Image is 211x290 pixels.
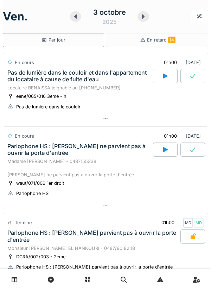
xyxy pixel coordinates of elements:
div: Parlophone HS : [PERSON_NAME] parvient pas à ouvrir la porte d'entrée [16,264,173,270]
h1: ven. [3,10,28,23]
div: [DATE] [158,56,204,69]
div: 01h00 [161,219,174,226]
span: En retard [147,37,175,43]
div: MD [183,218,193,228]
div: Parlophone HS : [PERSON_NAME] ne parvient pas à ouvrir la porte d'entrée [7,143,152,156]
div: Parlophone HS : [PERSON_NAME] parvient pas à ouvrir la porte d'entrée [7,229,179,243]
div: Pas de lumière dans le couloir et dans l'appartement du locataire à cause de fuite d'eau [7,69,152,83]
div: DCRA/002/003 - 2ème [16,253,65,260]
div: waut/071/006 1er droit [16,180,64,187]
div: eene/065/016 3ème - h [16,93,66,100]
div: Parlophone HS [16,190,49,197]
div: Pas de lumière dans le couloir [16,103,81,110]
div: MD [194,218,204,228]
div: 01h00 [164,133,177,139]
span: 14 [168,37,175,43]
div: 01h00 [164,59,177,66]
div: Terminé [15,219,32,226]
div: En cours [15,133,34,139]
div: Locataire BENAISSA joignable au [PHONE_NUMBER] [7,84,204,91]
div: 3 octobre [93,7,126,18]
div: Par jour [41,37,65,43]
div: [DATE] [158,130,204,143]
div: 2025 [102,18,117,26]
div: Madame [PERSON_NAME] - 0487155338 [PERSON_NAME] ne parvient pas à ouvrir la porte d'entrée [7,158,204,178]
div: Monsieur [PERSON_NAME] EL HANKOURI - 0487/90.82.18 [7,245,204,252]
div: En cours [15,59,34,66]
